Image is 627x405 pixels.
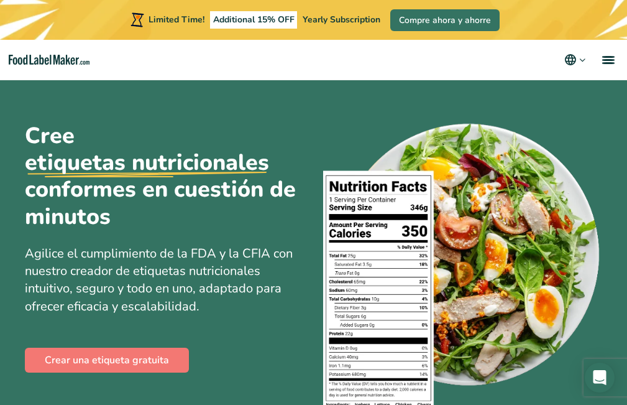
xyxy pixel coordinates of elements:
[25,123,298,230] h1: Cree conformes en cuestión de minutos
[25,149,269,176] u: etiquetas nutricionales
[303,14,380,26] span: Yearly Subscription
[390,9,500,31] a: Compre ahora y ahorre
[149,14,204,26] span: Limited Time!
[210,11,298,29] span: Additional 15% OFF
[587,40,627,80] a: menu
[25,348,189,373] a: Crear una etiqueta gratuita
[585,363,615,393] div: Open Intercom Messenger
[25,245,293,315] span: Agilice el cumplimiento de la FDA y la CFIA con nuestro creador de etiquetas nutricionales intuit...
